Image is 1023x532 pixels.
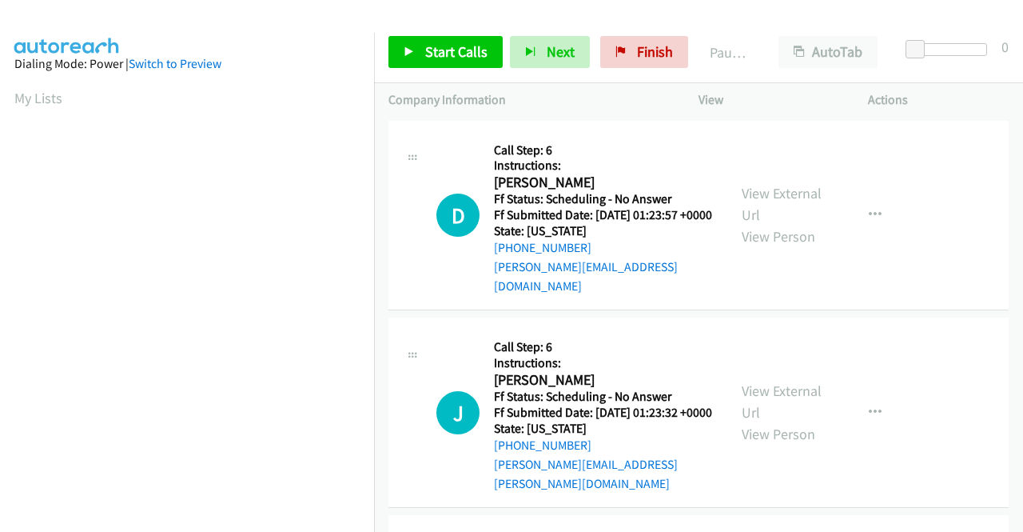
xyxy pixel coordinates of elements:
[494,457,678,491] a: [PERSON_NAME][EMAIL_ADDRESS][PERSON_NAME][DOMAIN_NAME]
[494,259,678,294] a: [PERSON_NAME][EMAIL_ADDRESS][DOMAIN_NAME]
[494,405,713,421] h5: Ff Submitted Date: [DATE] 01:23:32 +0000
[494,371,707,390] h2: [PERSON_NAME]
[494,223,713,239] h5: State: [US_STATE]
[494,421,713,437] h5: State: [US_STATE]
[547,42,575,61] span: Next
[436,194,480,237] h1: D
[742,227,815,246] a: View Person
[14,89,62,107] a: My Lists
[914,43,987,56] div: Delay between calls (in seconds)
[494,191,713,207] h5: Ff Status: Scheduling - No Answer
[494,389,713,405] h5: Ff Status: Scheduling - No Answer
[494,174,707,192] h2: [PERSON_NAME]
[868,90,1009,110] p: Actions
[494,355,713,371] h5: Instructions:
[600,36,688,68] a: Finish
[388,36,503,68] a: Start Calls
[425,42,488,61] span: Start Calls
[699,90,839,110] p: View
[14,54,360,74] div: Dialing Mode: Power |
[388,90,670,110] p: Company Information
[637,42,673,61] span: Finish
[494,207,713,223] h5: Ff Submitted Date: [DATE] 01:23:57 +0000
[129,56,221,71] a: Switch to Preview
[710,42,750,63] p: Paused
[494,438,591,453] a: [PHONE_NUMBER]
[1001,36,1009,58] div: 0
[436,391,480,434] div: The call is yet to be attempted
[436,391,480,434] h1: J
[494,240,591,255] a: [PHONE_NUMBER]
[494,142,713,158] h5: Call Step: 6
[494,339,713,355] h5: Call Step: 6
[494,158,713,174] h5: Instructions:
[510,36,590,68] button: Next
[742,382,822,422] a: View External Url
[742,184,822,224] a: View External Url
[742,425,815,443] a: View Person
[778,36,878,68] button: AutoTab
[436,194,480,237] div: The call is yet to be attempted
